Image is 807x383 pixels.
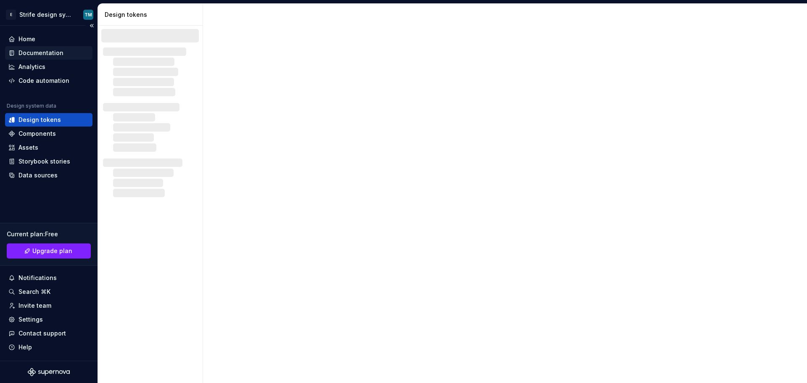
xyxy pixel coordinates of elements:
[5,155,92,168] a: Storybook stories
[18,143,38,152] div: Assets
[18,49,63,57] div: Documentation
[32,247,72,255] span: Upgrade plan
[18,129,56,138] div: Components
[5,32,92,46] a: Home
[5,327,92,340] button: Contact support
[18,315,43,324] div: Settings
[5,46,92,60] a: Documentation
[5,169,92,182] a: Data sources
[18,329,66,338] div: Contact support
[5,341,92,354] button: Help
[86,20,98,32] button: Collapse sidebar
[28,368,70,376] svg: Supernova Logo
[18,343,32,351] div: Help
[18,301,51,310] div: Invite team
[18,63,45,71] div: Analytics
[5,74,92,87] a: Code automation
[7,243,91,259] a: Upgrade plan
[5,299,92,312] a: Invite team
[2,5,96,24] button: EStrife design systemTM
[5,127,92,140] a: Components
[18,116,61,124] div: Design tokens
[19,11,73,19] div: Strife design system
[5,141,92,154] a: Assets
[18,274,57,282] div: Notifications
[18,77,69,85] div: Code automation
[7,103,56,109] div: Design system data
[18,171,58,180] div: Data sources
[5,313,92,326] a: Settings
[5,271,92,285] button: Notifications
[6,10,16,20] div: E
[18,288,50,296] div: Search ⌘K
[5,113,92,127] a: Design tokens
[5,60,92,74] a: Analytics
[18,35,35,43] div: Home
[7,230,91,238] div: Current plan : Free
[105,11,199,19] div: Design tokens
[84,11,92,18] div: TM
[5,285,92,298] button: Search ⌘K
[18,157,70,166] div: Storybook stories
